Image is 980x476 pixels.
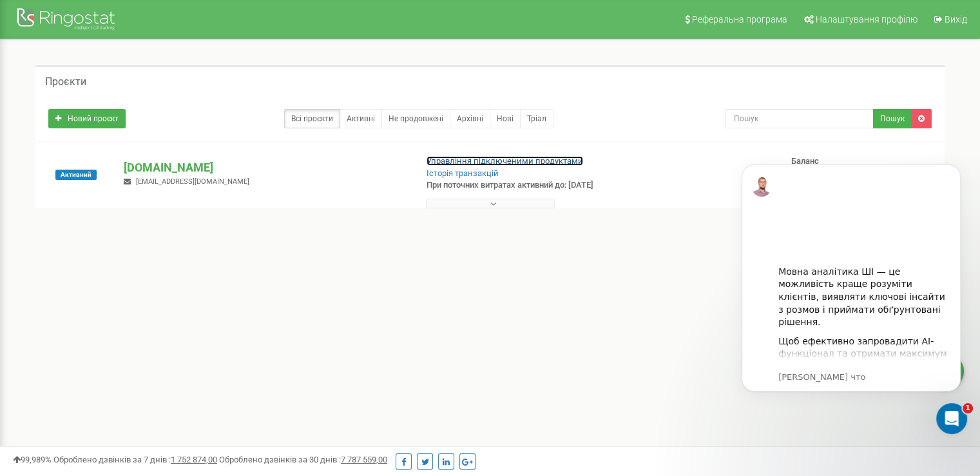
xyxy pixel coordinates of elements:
span: 1 [963,403,973,413]
button: Пошук [873,109,912,128]
iframe: Intercom live chat [936,403,967,434]
a: Активні [340,109,382,128]
span: 99,989% [13,455,52,464]
a: Тріал [520,109,553,128]
a: Управління підключеними продуктами [427,156,583,166]
span: Реферальна програма [692,14,787,25]
span: Оброблено дзвінків за 30 днів : [219,455,387,464]
a: Нові [490,109,521,128]
span: Оброблено дзвінків за 7 днів : [53,455,217,464]
u: 1 752 874,00 [171,455,217,464]
span: Вихід [945,14,967,25]
p: [DOMAIN_NAME] [124,159,405,176]
span: Налаштування профілю [816,14,918,25]
input: Пошук [725,109,874,128]
a: Новий проєкт [48,109,126,128]
u: 7 787 559,00 [341,455,387,464]
p: При поточних витратах активний до: [DATE] [427,179,633,192]
a: Не продовжені [381,109,450,128]
a: Архівні [450,109,490,128]
a: Всі проєкти [284,109,340,128]
iframe: Intercom notifications сообщение [722,145,980,441]
span: Активний [55,170,97,180]
a: Історія транзакцій [427,168,499,178]
h5: Проєкти [45,76,86,88]
span: [EMAIL_ADDRESS][DOMAIN_NAME] [136,177,249,186]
